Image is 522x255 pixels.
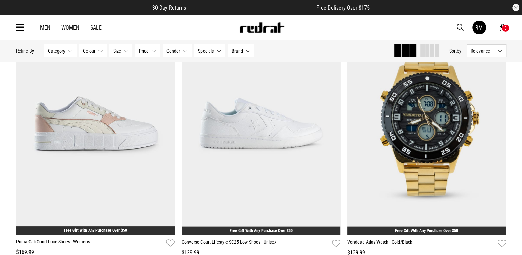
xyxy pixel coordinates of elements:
button: Gender [163,44,192,57]
span: Size [113,48,121,54]
button: Relevance [467,44,506,57]
button: Colour [79,44,107,57]
span: by [457,48,461,54]
button: Open LiveChat chat widget [5,3,26,23]
a: Men [40,24,50,31]
button: Size [109,44,132,57]
button: Specials [194,44,225,57]
a: Converse Court Lifestyle SC25 Low Shoes - Unisex [182,239,329,248]
button: Sortby [449,47,461,55]
a: Free Gift With Any Purchase Over $50 [229,228,292,233]
p: Refine By [16,48,34,54]
div: 3 [504,26,507,31]
a: Sale [90,24,102,31]
span: Colour [83,48,95,54]
a: Women [61,24,79,31]
button: Brand [228,44,254,57]
span: Brand [232,48,243,54]
img: Converse Court Lifestyle Sc25 Low Shoes - Unisex in White [182,12,340,235]
span: 30 Day Returns [152,4,186,11]
a: Free Gift With Any Purchase Over $50 [395,228,458,233]
span: Price [139,48,149,54]
span: Category [48,48,65,54]
img: Redrat logo [239,22,285,33]
a: Free Gift With Any Purchase Over $50 [64,228,127,233]
a: Puma Cali Court Luxe Shoes - Womens [16,238,164,248]
span: Free Delivery Over $175 [316,4,370,11]
span: Relevance [471,48,495,54]
img: Vendetta Atlas Watch - Gold/black in Multi [347,12,506,235]
a: Vendetta Atlas Watch - Gold/Black [347,239,495,248]
iframe: Customer reviews powered by Trustpilot [200,4,303,11]
img: Puma Cali Court Luxe Shoes - Womens in White [16,12,175,235]
button: Category [44,44,77,57]
span: Gender [166,48,180,54]
div: RM [475,24,483,31]
button: Price [135,44,160,57]
span: Specials [198,48,214,54]
a: 3 [500,24,506,31]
